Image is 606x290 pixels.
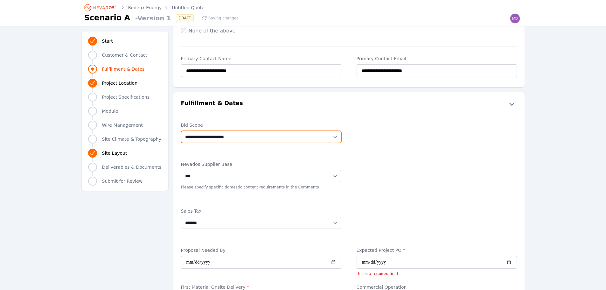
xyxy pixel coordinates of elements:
p: this is a required field [357,271,517,276]
span: Project Specifications [102,94,150,100]
span: - Version 1 [133,14,171,23]
label: Nevados Supplier Base [181,161,341,167]
label: Expected Project PO [357,247,517,253]
label: Sales Tax [181,208,341,214]
nav: Breadcrumb [84,3,205,13]
h1: Scenario A [84,13,130,23]
input: None of the above [181,28,186,33]
a: Redeux Energy [128,4,162,11]
label: None of the above [181,28,236,34]
nav: Progress [88,35,162,187]
span: Module [102,108,118,114]
span: Customer & Contact [102,52,147,58]
h2: Fulfillment & Dates [181,99,243,109]
a: Untitled Quote [172,4,204,11]
label: Primary Contact Email [357,55,517,62]
span: Deliverables & Documents [102,164,162,170]
span: Saving changes [208,16,239,21]
div: DRAFT [176,14,193,22]
span: Project Location [102,80,138,86]
span: Site Climate & Topography [102,136,161,142]
span: Submit for Review [102,178,143,184]
button: Fulfillment & Dates [173,99,525,109]
span: Fulfillment & Dates [102,66,145,72]
span: Site Layout [102,150,127,156]
p: Please specify specific domestic content requirements in the Comments [181,185,341,190]
label: Proposal Needed By [181,247,341,253]
img: mdelloma@redeuxenergy.com [510,13,520,24]
label: Bid Scope [181,122,341,128]
span: Start [102,38,113,44]
span: Wire Management [102,122,143,128]
label: Primary Contact Name [181,55,341,62]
